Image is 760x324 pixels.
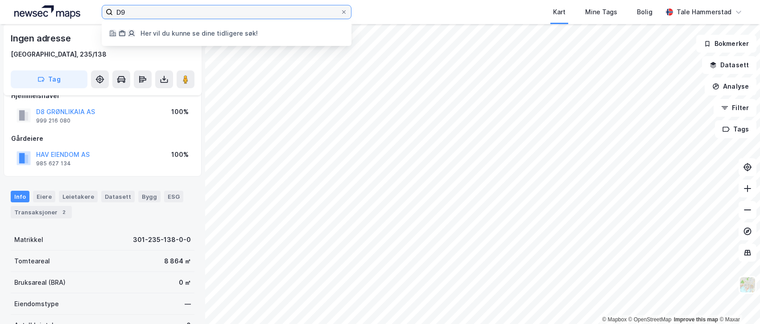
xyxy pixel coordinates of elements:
div: Gårdeiere [11,133,194,144]
div: Kart [553,7,566,17]
div: Eiere [33,191,55,202]
div: 0 ㎡ [179,277,191,288]
div: 985 627 134 [36,160,71,167]
iframe: Chat Widget [715,281,760,324]
div: Kontrollprogram for chat [715,281,760,324]
img: logo.a4113a55bc3d86da70a041830d287a7e.svg [14,5,80,19]
button: Tags [715,120,756,138]
div: ESG [164,191,183,202]
div: 100% [171,149,189,160]
div: 999 216 080 [36,117,70,124]
div: Info [11,191,29,202]
input: Søk på adresse, matrikkel, gårdeiere, leietakere eller personer [113,5,340,19]
div: Bygg [138,191,161,202]
div: Datasett [101,191,135,202]
button: Filter [714,99,756,117]
div: Mine Tags [585,7,617,17]
div: 100% [171,107,189,117]
div: Hjemmelshaver [11,90,194,101]
a: Improve this map [674,316,718,323]
button: Analyse [705,78,756,95]
a: OpenStreetMap [628,316,672,323]
div: 2 [59,208,68,217]
button: Tag [11,70,87,88]
button: Datasett [702,56,756,74]
div: Matrikkel [14,234,43,245]
div: Bolig [637,7,653,17]
img: Z [739,276,756,293]
div: Eiendomstype [14,299,59,309]
div: Bruksareal (BRA) [14,277,66,288]
div: Tomteareal [14,256,50,267]
div: Her vil du kunne se dine tidligere søk! [140,28,258,39]
div: 301-235-138-0-0 [133,234,191,245]
div: — [185,299,191,309]
div: Transaksjoner [11,206,72,218]
button: Bokmerker [696,35,756,53]
div: 8 864 ㎡ [164,256,191,267]
div: Leietakere [59,191,98,202]
div: Tale Hammerstad [677,7,731,17]
a: Mapbox [602,316,627,323]
div: [GEOGRAPHIC_DATA], 235/138 [11,49,107,60]
div: Ingen adresse [11,31,72,45]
